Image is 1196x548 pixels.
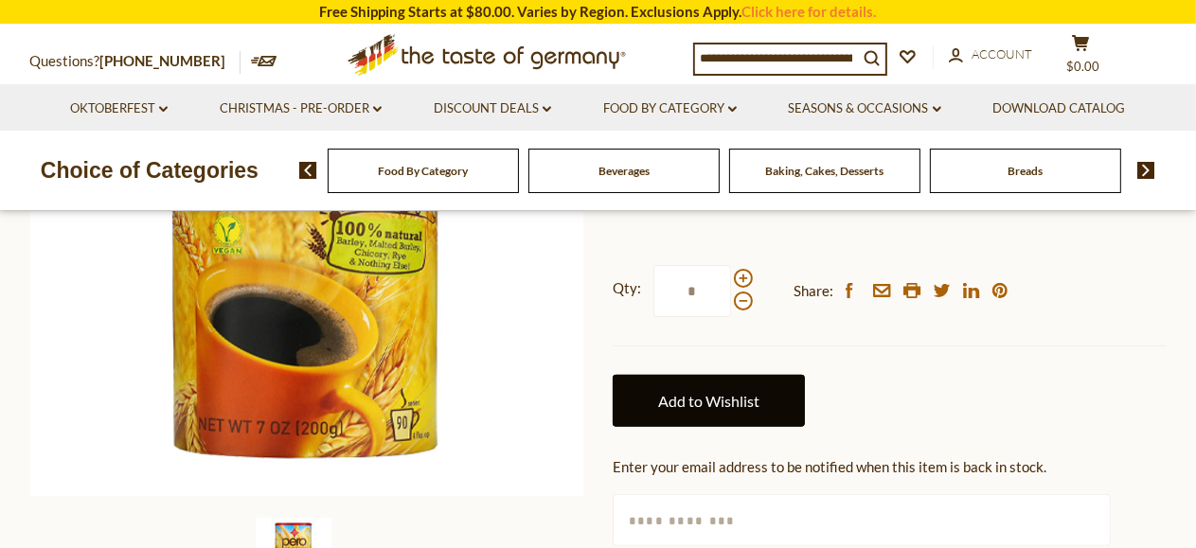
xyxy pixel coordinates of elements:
input: Qty: [653,265,731,317]
a: Download Catalog [993,98,1126,119]
p: Questions? [30,49,241,74]
span: Share: [794,279,833,303]
span: Account [973,46,1033,62]
a: Food By Category [378,164,468,178]
a: Account [949,44,1033,65]
a: Breads [1008,164,1043,178]
strong: Qty: [613,276,641,300]
span: $0.00 [1066,59,1099,74]
a: Baking, Cakes, Desserts [765,164,884,178]
button: $0.00 [1053,34,1110,81]
a: Add to Wishlist [613,375,805,427]
a: [PHONE_NUMBER] [100,52,226,69]
a: Discount Deals [434,98,551,119]
a: Food By Category [603,98,737,119]
a: Click here for details. [742,3,877,20]
a: Seasons & Occasions [789,98,941,119]
img: previous arrow [299,162,317,179]
img: next arrow [1137,162,1155,179]
div: Enter your email address to be notified when this item is back in stock. [613,455,1167,479]
a: Christmas - PRE-ORDER [220,98,382,119]
a: Oktoberfest [70,98,168,119]
a: Beverages [598,164,650,178]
